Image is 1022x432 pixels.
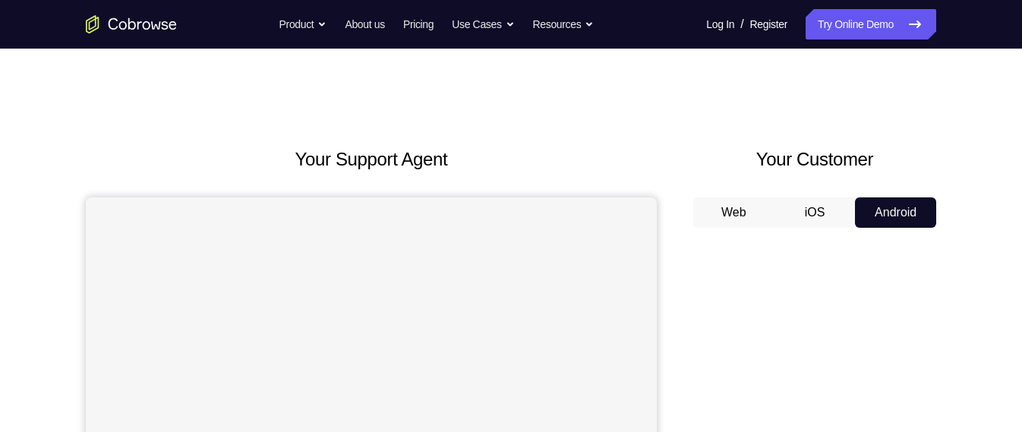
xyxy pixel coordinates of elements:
[693,197,774,228] button: Web
[774,197,856,228] button: iOS
[452,9,514,39] button: Use Cases
[86,15,177,33] a: Go to the home page
[855,197,936,228] button: Android
[806,9,936,39] a: Try Online Demo
[693,146,936,173] h2: Your Customer
[706,9,734,39] a: Log In
[740,15,743,33] span: /
[279,9,327,39] button: Product
[750,9,787,39] a: Register
[86,146,657,173] h2: Your Support Agent
[345,9,384,39] a: About us
[403,9,434,39] a: Pricing
[533,9,595,39] button: Resources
